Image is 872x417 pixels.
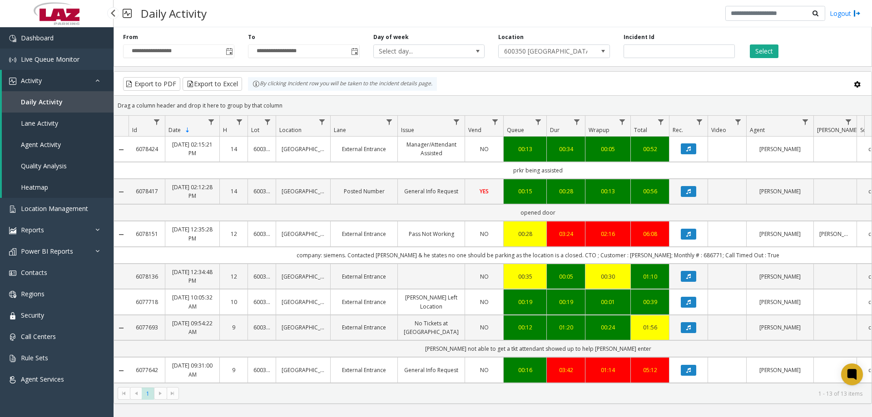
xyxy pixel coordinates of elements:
[624,33,654,41] label: Incident Id
[636,187,664,196] a: 00:56
[509,272,541,281] a: 00:35
[21,119,58,128] span: Lane Activity
[752,298,808,306] a: [PERSON_NAME]
[233,116,246,128] a: H Filter Menu
[171,183,214,200] a: [DATE] 02:12:28 PM
[171,268,214,285] a: [DATE] 12:34:48 PM
[673,126,683,134] span: Rec.
[282,187,325,196] a: [GEOGRAPHIC_DATA]
[9,78,16,85] img: 'icon'
[471,187,498,196] a: YES
[480,187,489,195] span: YES
[403,140,459,157] a: Manager/Attendant Assisted
[471,145,498,153] a: NO
[636,298,664,306] div: 00:39
[21,162,67,170] span: Quality Analysis
[552,366,580,374] div: 03:42
[253,80,260,88] img: infoIcon.svg
[752,272,808,281] a: [PERSON_NAME]
[552,145,580,153] a: 00:34
[752,145,808,153] a: [PERSON_NAME]
[552,298,580,306] a: 00:19
[9,291,16,298] img: 'icon'
[552,230,580,238] a: 03:24
[591,323,625,332] a: 00:24
[591,366,625,374] a: 01:14
[2,177,114,198] a: Heatmap
[451,116,463,128] a: Issue Filter Menu
[799,116,812,128] a: Agent Filter Menu
[21,34,54,42] span: Dashboard
[248,33,255,41] label: To
[114,231,129,238] a: Collapse Details
[750,44,778,58] button: Select
[184,390,862,397] kendo-pager-info: 1 - 13 of 13 items
[171,319,214,336] a: [DATE] 09:54:22 AM
[21,375,64,383] span: Agent Services
[509,323,541,332] div: 00:12
[552,272,580,281] a: 00:05
[21,76,42,85] span: Activity
[114,98,872,113] div: Drag a column header and drop it here to group by that column
[480,273,489,280] span: NO
[114,116,872,383] div: Data table
[480,230,489,238] span: NO
[184,127,191,134] span: Sortable
[2,134,114,155] a: Agent Activity
[21,353,48,362] span: Rule Sets
[383,116,396,128] a: Lane Filter Menu
[817,126,858,134] span: [PERSON_NAME]
[316,116,328,128] a: Location Filter Menu
[123,33,138,41] label: From
[471,272,498,281] a: NO
[752,366,808,374] a: [PERSON_NAME]
[589,126,609,134] span: Wrapup
[282,272,325,281] a: [GEOGRAPHIC_DATA]
[253,230,270,238] a: 600350
[183,77,242,91] button: Export to Excel
[282,145,325,153] a: [GEOGRAPHIC_DATA]
[262,116,274,128] a: Lot Filter Menu
[9,35,16,42] img: 'icon'
[123,2,132,25] img: pageIcon
[750,126,765,134] span: Agent
[532,116,545,128] a: Queue Filter Menu
[752,230,808,238] a: [PERSON_NAME]
[403,230,459,238] a: Pass Not Working
[282,323,325,332] a: [GEOGRAPHIC_DATA]
[336,366,392,374] a: External Entrance
[2,113,114,134] a: Lane Activity
[403,366,459,374] a: General Info Request
[225,230,242,238] a: 12
[9,227,16,234] img: 'icon'
[336,145,392,153] a: External Entrance
[471,298,498,306] a: NO
[21,332,56,341] span: Call Centers
[114,146,129,153] a: Collapse Details
[223,126,227,134] span: H
[21,247,73,255] span: Power BI Reports
[509,366,541,374] a: 00:16
[732,116,744,128] a: Video Filter Menu
[171,225,214,242] a: [DATE] 12:35:28 PM
[134,272,159,281] a: 6078136
[21,183,48,191] span: Heatmap
[636,145,664,153] div: 00:52
[636,230,664,238] a: 06:08
[509,187,541,196] div: 00:15
[171,293,214,310] a: [DATE] 10:05:32 AM
[480,324,489,331] span: NO
[253,323,270,332] a: 600350
[842,116,855,128] a: Parker Filter Menu
[9,355,16,362] img: 'icon'
[248,77,437,91] div: By clicking Incident row you will be taken to the incident details page.
[253,366,270,374] a: 600350
[636,323,664,332] a: 01:56
[9,248,16,255] img: 'icon'
[591,272,625,281] a: 00:30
